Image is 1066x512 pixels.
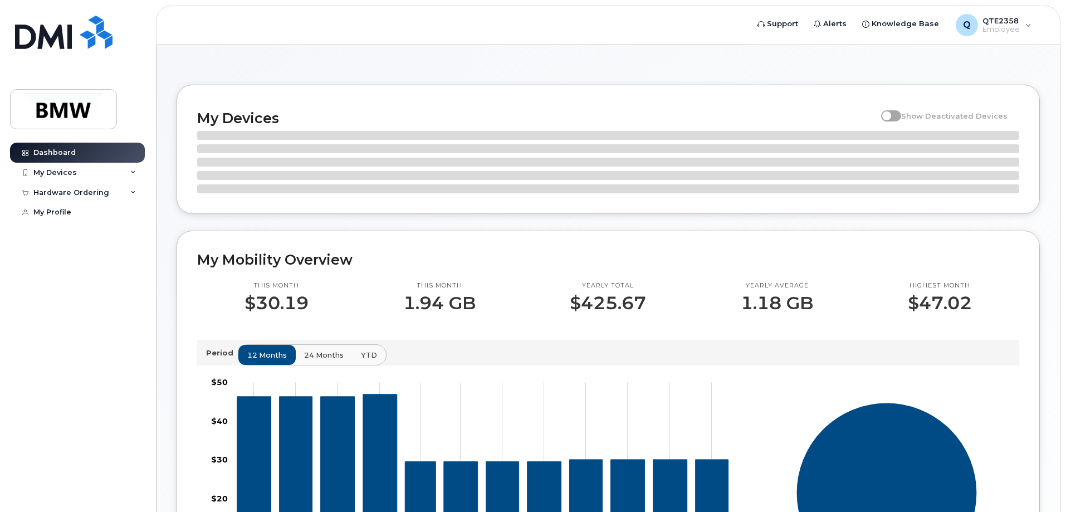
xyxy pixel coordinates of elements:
tspan: $20 [211,494,228,504]
h2: My Mobility Overview [197,251,1019,268]
p: $425.67 [570,293,646,313]
tspan: $30 [211,455,228,465]
p: 1.94 GB [403,293,476,313]
p: Yearly total [570,281,646,290]
p: Highest month [908,281,972,290]
p: $30.19 [245,293,309,313]
tspan: $40 [211,416,228,426]
p: This month [403,281,476,290]
h2: My Devices [197,110,876,126]
p: Yearly average [741,281,813,290]
p: Period [206,348,238,358]
span: YTD [361,350,377,360]
span: 24 months [304,350,344,360]
p: This month [245,281,309,290]
input: Show Deactivated Devices [881,105,890,114]
p: 1.18 GB [741,293,813,313]
tspan: $50 [211,378,228,388]
p: $47.02 [908,293,972,313]
span: Show Deactivated Devices [901,111,1008,120]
